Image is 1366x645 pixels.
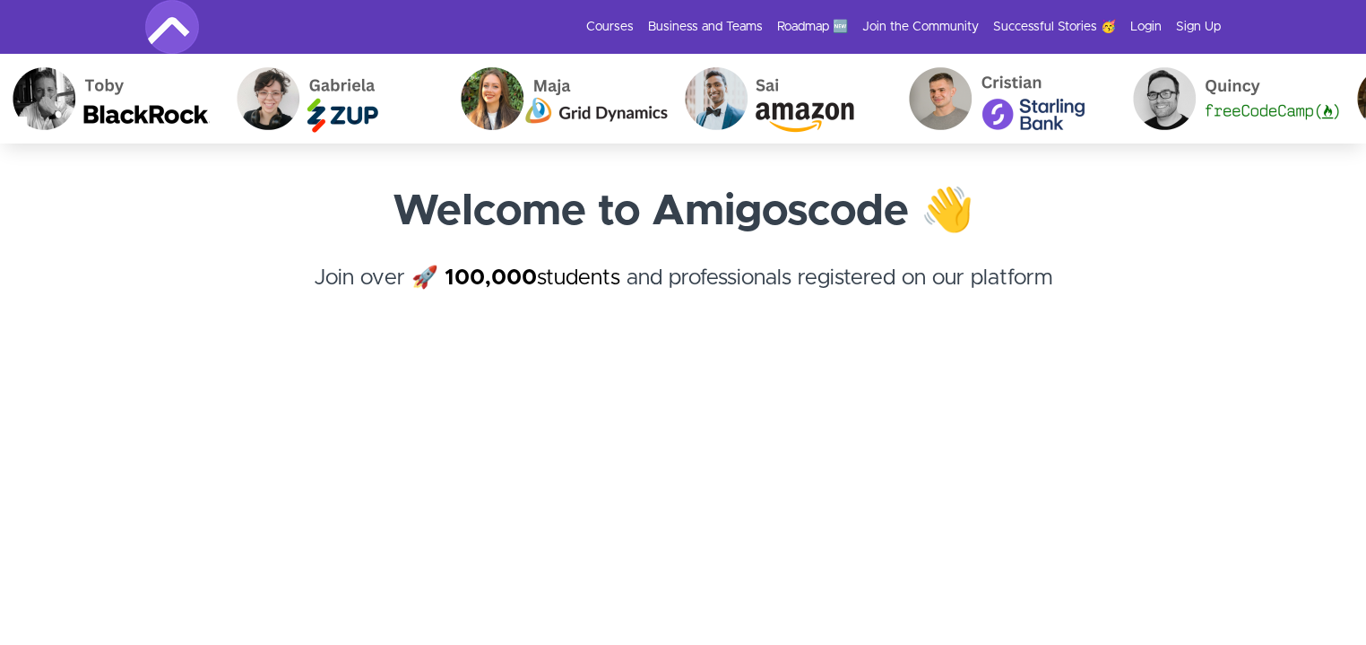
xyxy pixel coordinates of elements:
a: 100,000students [445,267,620,289]
h4: Join over 🚀 and professionals registered on our platform [145,262,1221,327]
img: Maja [446,54,670,144]
a: Roadmap 🆕 [777,18,848,36]
a: Successful Stories 🥳 [993,18,1116,36]
strong: 100,000 [445,267,537,289]
a: Business and Teams [648,18,763,36]
img: Gabriela [222,54,446,144]
img: Sai [670,54,895,144]
img: Cristian [895,54,1119,144]
img: Quincy [1119,54,1343,144]
a: Login [1130,18,1162,36]
a: Sign Up [1176,18,1221,36]
a: Join the Community [862,18,979,36]
a: Courses [586,18,634,36]
strong: Welcome to Amigoscode 👋 [393,190,974,233]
